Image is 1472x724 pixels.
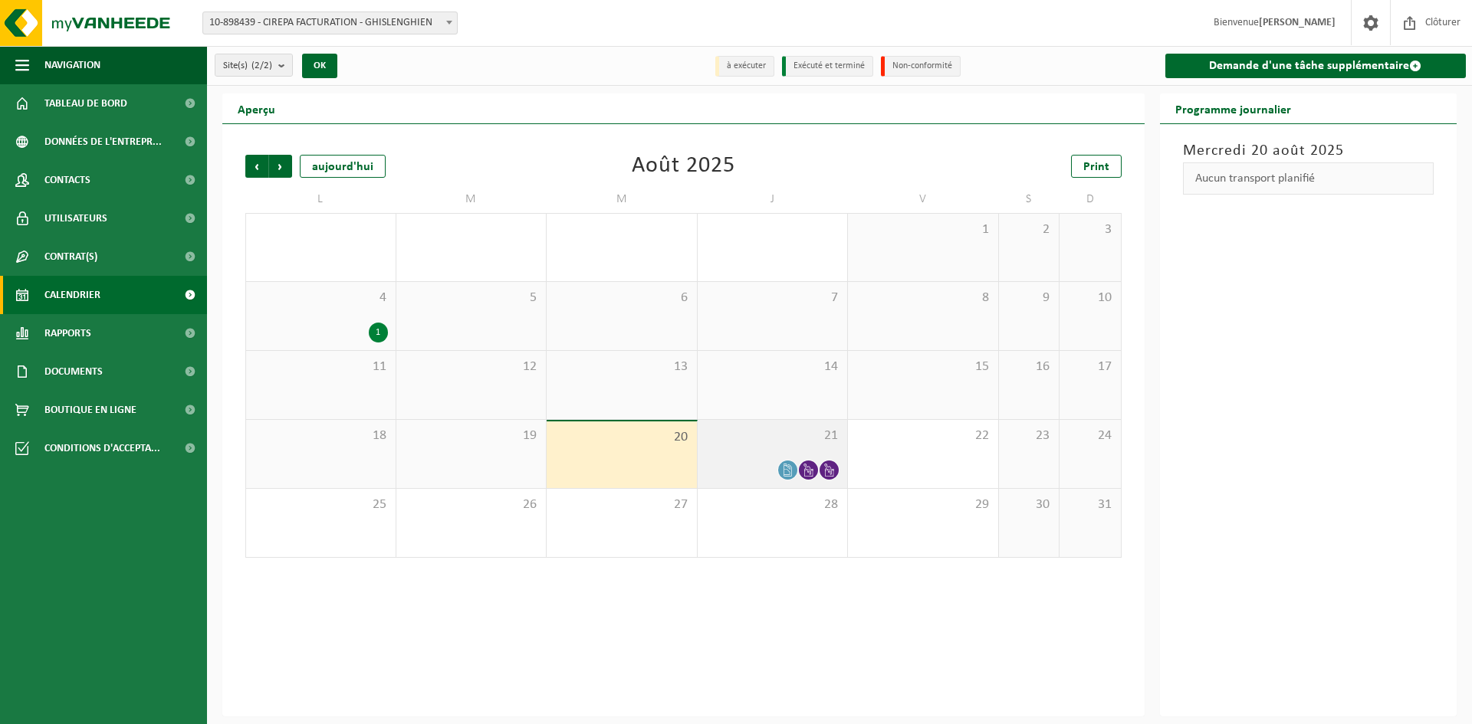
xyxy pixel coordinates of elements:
span: 5 [404,290,539,306]
span: Suivant [269,155,292,178]
div: Aucun transport planifié [1183,162,1434,195]
span: Calendrier [44,276,100,314]
span: Rapports [44,314,91,352]
span: 28 [705,496,840,513]
div: 1 [369,323,388,342]
span: Utilisateurs [44,199,107,238]
span: 2 [1007,221,1052,238]
span: 26 [404,496,539,513]
span: 16 [1007,359,1052,375]
span: Boutique en ligne [44,391,136,429]
span: 4 [254,290,388,306]
div: Août 2025 [632,155,735,178]
span: Site(s) [223,54,272,77]
span: Tableau de bord [44,84,127,123]
a: Demande d'une tâche supplémentaire [1165,54,1467,78]
h3: Mercredi 20 août 2025 [1183,139,1434,162]
td: S [999,185,1060,213]
h2: Programme journalier [1160,93,1306,123]
button: Site(s)(2/2) [215,54,293,77]
span: 15 [856,359,991,375]
span: Documents [44,352,103,391]
span: Navigation [44,46,100,84]
span: 1 [856,221,991,238]
span: 23 [1007,428,1052,444]
span: 29 [856,496,991,513]
td: D [1060,185,1121,213]
span: 31 [1067,496,1112,513]
span: 13 [554,359,689,375]
span: 30 [1007,496,1052,513]
span: 10-898439 - CIREPA FACTURATION - GHISLENGHIEN [202,11,458,34]
h2: Aperçu [222,93,291,123]
span: 11 [254,359,388,375]
span: Contrat(s) [44,238,97,276]
td: M [547,185,698,213]
span: Précédent [245,155,268,178]
strong: [PERSON_NAME] [1259,17,1336,28]
span: 6 [554,290,689,306]
span: 25 [254,496,388,513]
count: (2/2) [251,61,272,70]
span: 18 [254,428,388,444]
span: 8 [856,290,991,306]
span: 21 [705,428,840,444]
span: Contacts [44,161,90,199]
li: Exécuté et terminé [782,56,873,77]
a: Print [1071,155,1122,178]
span: Données de l'entrepr... [44,123,162,161]
span: 24 [1067,428,1112,444]
li: à exécuter [715,56,774,77]
span: 20 [554,429,689,446]
div: aujourd'hui [300,155,386,178]
span: 22 [856,428,991,444]
span: 14 [705,359,840,375]
span: Conditions d'accepta... [44,429,160,467]
span: 3 [1067,221,1112,238]
span: 10 [1067,290,1112,306]
td: L [245,185,396,213]
span: 12 [404,359,539,375]
li: Non-conformité [881,56,961,77]
td: M [396,185,547,213]
span: 7 [705,290,840,306]
td: J [698,185,849,213]
span: 17 [1067,359,1112,375]
td: V [848,185,999,213]
span: Print [1083,161,1109,173]
span: 27 [554,496,689,513]
span: 19 [404,428,539,444]
span: 10-898439 - CIREPA FACTURATION - GHISLENGHIEN [203,12,457,34]
span: 9 [1007,290,1052,306]
button: OK [302,54,337,78]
